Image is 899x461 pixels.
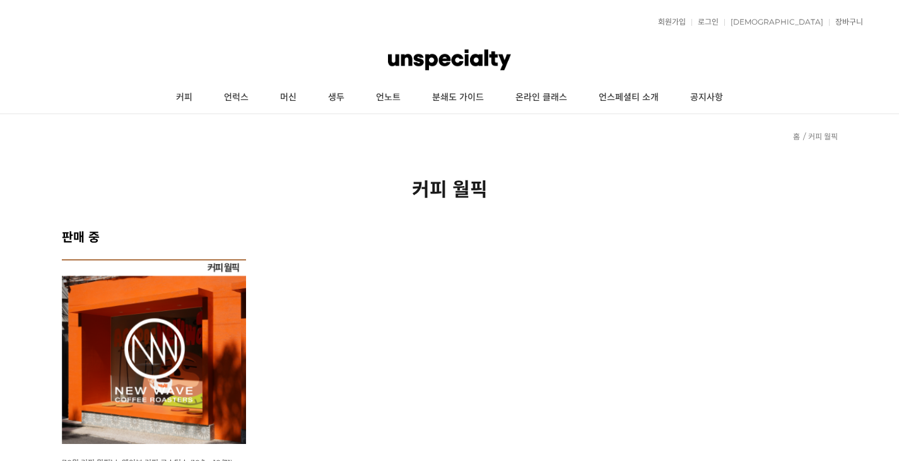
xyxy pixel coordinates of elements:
h2: 커피 월픽 [62,174,838,202]
a: 온라인 클래스 [500,82,583,114]
a: 언노트 [360,82,416,114]
a: 분쇄도 가이드 [416,82,500,114]
a: 장바구니 [829,18,863,26]
a: 커피 월픽 [808,132,838,141]
img: [10월 커피 월픽] 뉴웨이브 커피 로스터스 (10/1 ~ 10/31) [62,259,247,444]
a: 회원가입 [652,18,686,26]
a: 공지사항 [674,82,739,114]
a: 로그인 [691,18,719,26]
a: 언럭스 [208,82,264,114]
a: 생두 [312,82,360,114]
h2: 판매 중 [62,227,838,245]
a: 머신 [264,82,312,114]
img: 언스페셜티 몰 [388,41,510,79]
a: 홈 [793,132,800,141]
a: 언스페셜티 소개 [583,82,674,114]
a: [DEMOGRAPHIC_DATA] [724,18,823,26]
a: 커피 [160,82,208,114]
